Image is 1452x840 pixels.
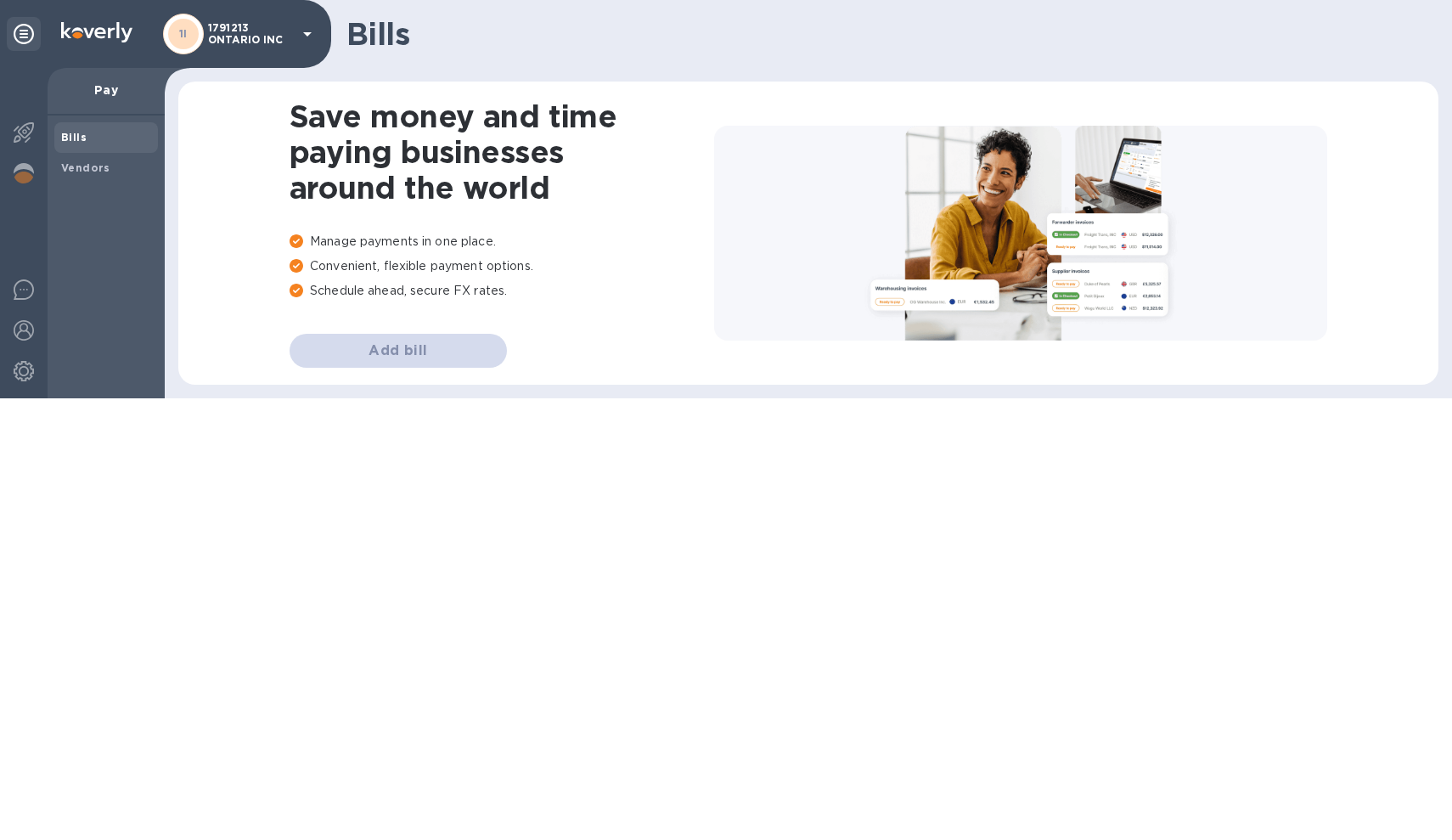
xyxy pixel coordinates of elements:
[61,22,132,42] img: Logo
[290,282,714,300] p: Schedule ahead, secure FX rates.
[61,82,151,99] p: Pay
[346,16,1425,52] h1: Bills
[208,22,293,46] p: 1791213 ONTARIO INC
[61,131,87,144] b: Bills
[290,233,714,251] p: Manage payments in one place.
[7,17,41,51] div: Unpin categories
[290,257,714,275] p: Convenient, flexible payment options.
[179,27,188,40] b: 1I
[61,161,110,174] b: Vendors
[290,99,714,206] h1: Save money and time paying businesses around the world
